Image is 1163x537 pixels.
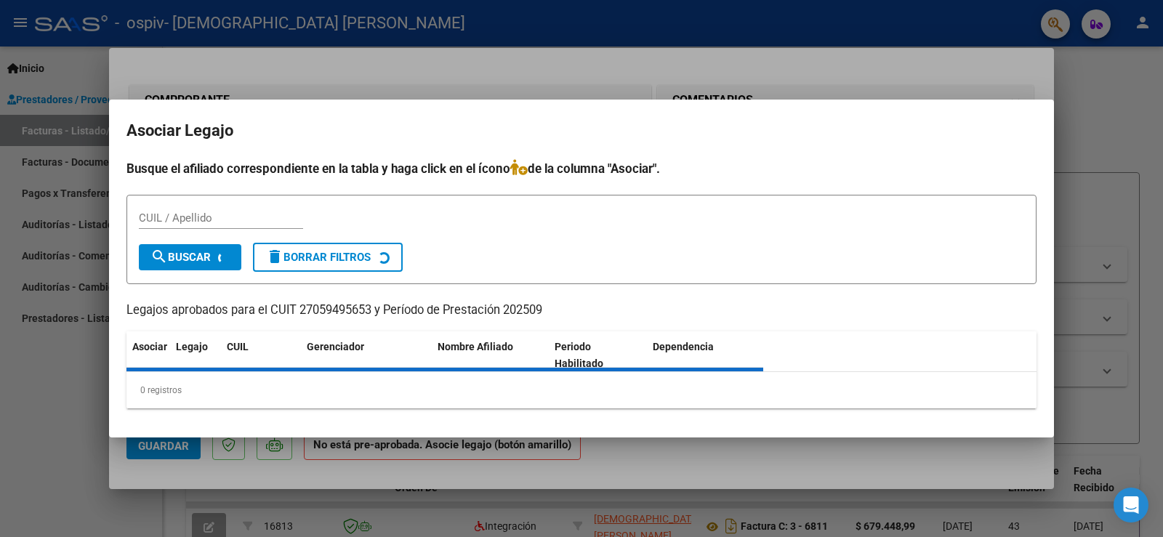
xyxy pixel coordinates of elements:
span: Periodo Habilitado [555,341,603,369]
p: Legajos aprobados para el CUIT 27059495653 y Período de Prestación 202509 [126,302,1037,320]
datatable-header-cell: Nombre Afiliado [432,331,549,379]
datatable-header-cell: Asociar [126,331,170,379]
datatable-header-cell: Legajo [170,331,221,379]
button: Borrar Filtros [253,243,403,272]
datatable-header-cell: Periodo Habilitado [549,331,647,379]
datatable-header-cell: Dependencia [647,331,764,379]
mat-icon: delete [266,248,283,265]
span: Dependencia [653,341,714,352]
button: Buscar [139,244,241,270]
div: Open Intercom Messenger [1114,488,1148,522]
datatable-header-cell: Gerenciador [301,331,432,379]
span: Nombre Afiliado [438,341,513,352]
div: 0 registros [126,372,1037,408]
span: Asociar [132,341,167,352]
mat-icon: search [150,248,168,265]
span: Gerenciador [307,341,364,352]
h4: Busque el afiliado correspondiente en la tabla y haga click en el ícono de la columna "Asociar". [126,159,1037,178]
datatable-header-cell: CUIL [221,331,301,379]
span: CUIL [227,341,249,352]
span: Legajo [176,341,208,352]
h2: Asociar Legajo [126,117,1037,145]
span: Buscar [150,251,211,264]
span: Borrar Filtros [266,251,371,264]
